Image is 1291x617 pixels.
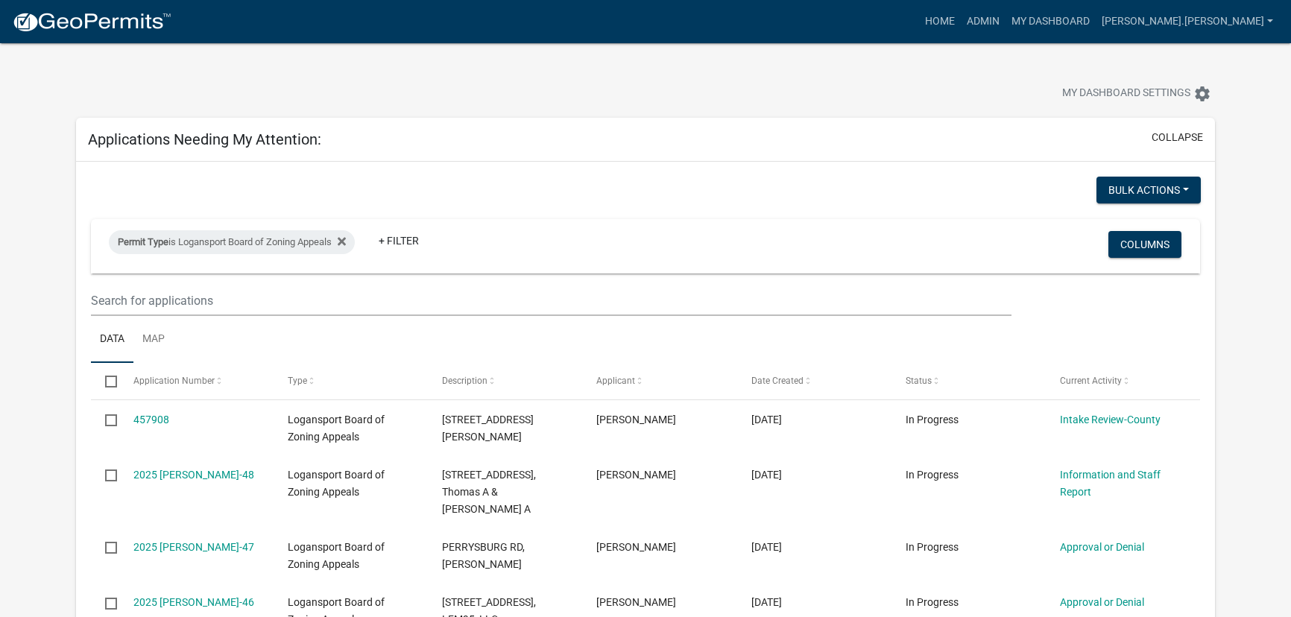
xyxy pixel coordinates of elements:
i: settings [1193,85,1211,103]
a: My Dashboard [1006,7,1096,36]
span: 2105 N THIRD ST, Gross, James P [442,414,534,443]
a: 2025 [PERSON_NAME]-48 [133,469,254,481]
span: Chris Hallam [596,541,676,553]
button: My Dashboard Settingssettings [1050,79,1223,108]
span: Applicant [596,376,635,386]
a: Information and Staff Report [1060,469,1161,498]
datatable-header-cell: Status [891,363,1045,399]
datatable-header-cell: Applicant [582,363,736,399]
a: 2025 [PERSON_NAME]-47 [133,541,254,553]
datatable-header-cell: Type [274,363,428,399]
span: Permit Type [118,236,168,247]
span: 06/30/2025 [751,541,782,553]
span: Logansport Board of Zoning Appeals [288,541,385,570]
span: Logansport Board of Zoning Appeals [288,469,385,498]
span: PERRYSBURG RD, Hines, Michael [442,541,525,570]
a: Admin [961,7,1006,36]
span: In Progress [906,596,959,608]
a: Data [91,316,133,364]
datatable-header-cell: Current Activity [1046,363,1200,399]
h5: Applications Needing My Attention: [88,130,321,148]
span: Application Number [133,376,215,386]
datatable-header-cell: Select [91,363,119,399]
datatable-header-cell: Description [428,363,582,399]
span: Type [288,376,307,386]
span: In Progress [906,414,959,425]
span: Jamey Harper [596,469,676,481]
span: Description [442,376,487,386]
span: 07/23/2025 [751,469,782,481]
span: James gross [596,414,676,425]
div: is Logansport Board of Zoning Appeals [109,230,355,254]
span: Logansport Board of Zoning Appeals [288,414,385,443]
span: 06/25/2025 [751,596,782,608]
span: Current Activity [1060,376,1122,386]
button: Columns [1108,231,1181,258]
a: Intake Review-County [1060,414,1161,425]
span: Status [906,376,932,386]
a: Home [919,7,961,36]
button: Bulk Actions [1096,177,1201,203]
input: Search for applications [91,285,1012,316]
a: Approval or Denial [1060,541,1144,553]
span: My Dashboard Settings [1062,85,1190,103]
span: Stephen Servies [596,596,676,608]
span: In Progress [906,541,959,553]
datatable-header-cell: Application Number [119,363,274,399]
a: 457908 [133,414,169,425]
a: [PERSON_NAME].[PERSON_NAME] [1096,7,1279,36]
a: Approval or Denial [1060,596,1144,608]
datatable-header-cell: Date Created [736,363,891,399]
span: 08/01/2025 [751,414,782,425]
button: collapse [1152,130,1203,145]
span: Date Created [751,376,804,386]
a: 2025 [PERSON_NAME]-46 [133,596,254,608]
span: 131 BURLINGTON AVE, Pasquale, Thomas A & Tari A [442,469,536,515]
a: Map [133,316,174,364]
span: In Progress [906,469,959,481]
a: + Filter [367,227,431,254]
